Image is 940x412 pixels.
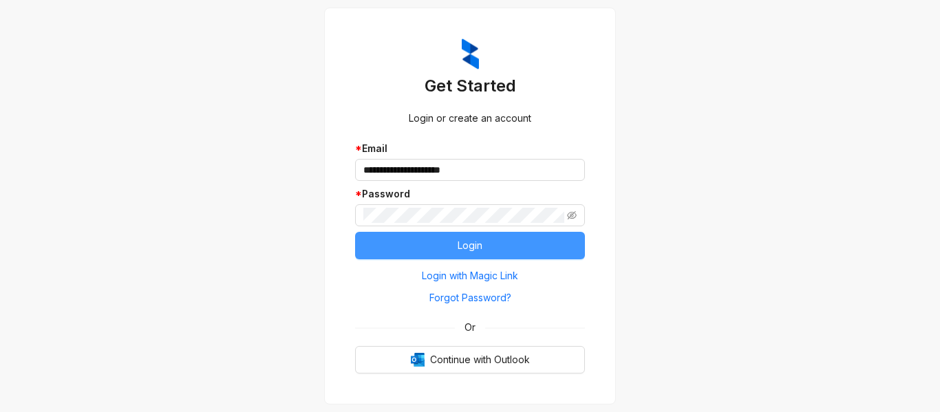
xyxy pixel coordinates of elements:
button: OutlookContinue with Outlook [355,346,585,373]
span: Continue with Outlook [430,352,530,367]
span: Login [458,238,482,253]
span: Forgot Password? [429,290,511,305]
span: eye-invisible [567,210,577,220]
button: Login with Magic Link [355,265,585,287]
button: Login [355,232,585,259]
div: Email [355,141,585,156]
span: Or [455,320,485,335]
span: Login with Magic Link [422,268,518,283]
img: Outlook [411,353,425,367]
img: ZumaIcon [462,39,479,70]
button: Forgot Password? [355,287,585,309]
div: Password [355,186,585,202]
div: Login or create an account [355,111,585,126]
h3: Get Started [355,75,585,97]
